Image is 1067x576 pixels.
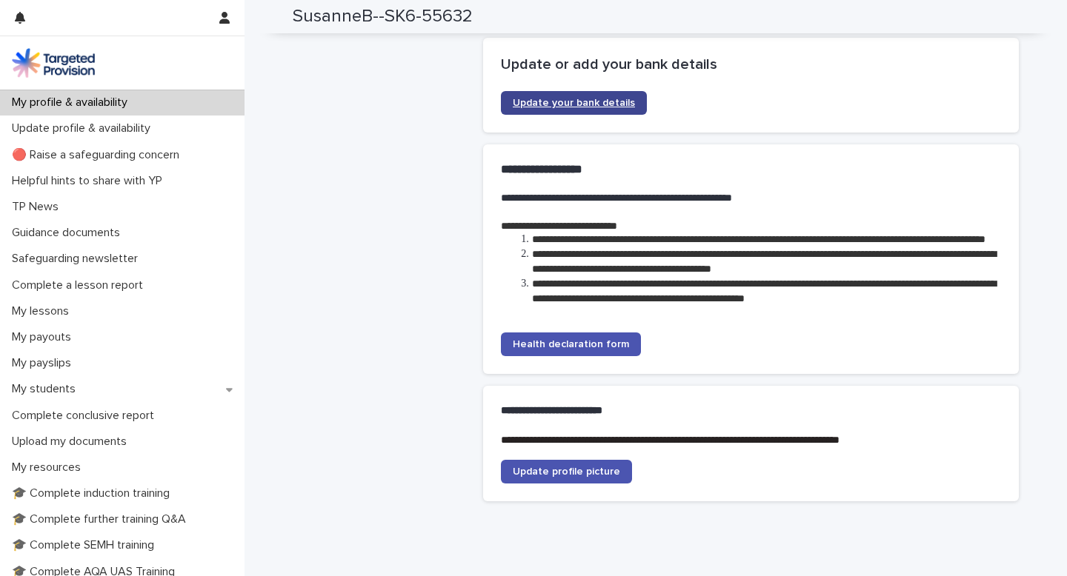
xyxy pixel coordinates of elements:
[6,486,182,500] p: 🎓 Complete induction training
[6,512,198,526] p: 🎓 Complete further training Q&A
[513,466,620,477] span: Update profile picture
[6,200,70,214] p: TP News
[6,382,87,396] p: My students
[6,409,166,423] p: Complete conclusive report
[6,304,81,318] p: My lessons
[6,435,139,449] p: Upload my documents
[6,330,83,344] p: My payouts
[6,278,155,292] p: Complete a lesson report
[501,56,1001,73] h2: Update or add your bank details
[6,356,83,370] p: My payslips
[6,174,174,188] p: Helpful hints to share with YP
[293,6,473,27] h2: SusanneB--SK6-55632
[501,332,641,356] a: Health declaration form
[6,252,150,266] p: Safeguarding newsletter
[6,538,166,552] p: 🎓 Complete SEMH training
[6,226,132,240] p: Guidance documents
[513,98,635,108] span: Update your bank details
[12,48,95,78] img: M5nRWzHhSzIhMunXDL62
[501,91,647,115] a: Update your bank details
[6,121,162,135] p: Update profile & availability
[513,339,629,349] span: Health declaration form
[6,461,93,475] p: My resources
[6,148,191,162] p: 🔴 Raise a safeguarding concern
[501,460,632,483] a: Update profile picture
[6,96,139,110] p: My profile & availability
